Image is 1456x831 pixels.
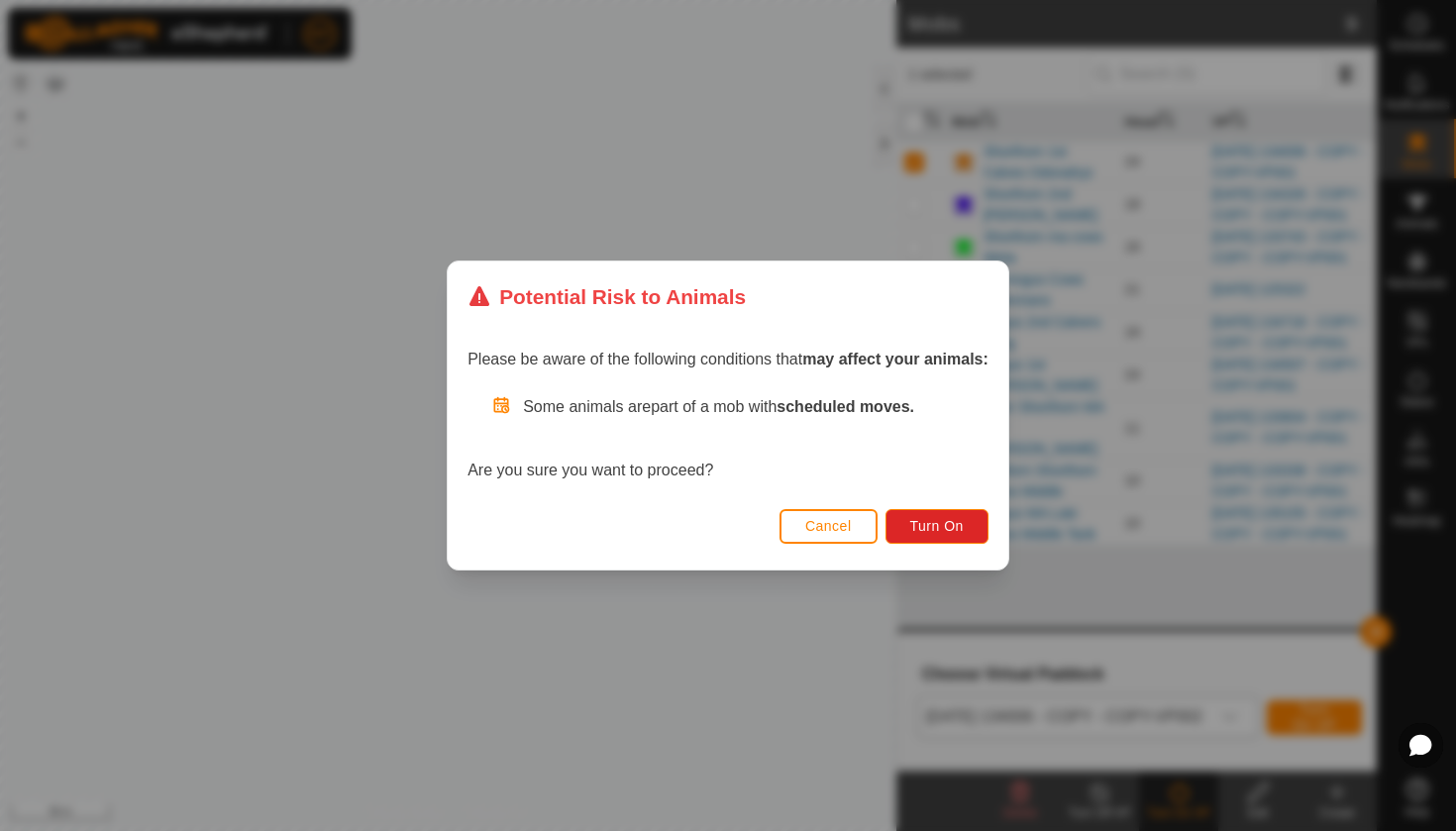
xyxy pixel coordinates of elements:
p: Some animals are [523,395,988,419]
strong: scheduled moves. [777,398,914,415]
span: part of a mob with [651,398,914,415]
strong: may affect your animals: [802,351,988,367]
span: Please be aware of the following conditions that [468,351,988,367]
div: Are you sure you want to proceed? [468,395,988,482]
span: Turn On [910,518,964,534]
button: Cancel [780,509,878,544]
button: Turn On [885,509,988,544]
span: Cancel [805,518,852,534]
div: Potential Risk to Animals [468,281,746,312]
